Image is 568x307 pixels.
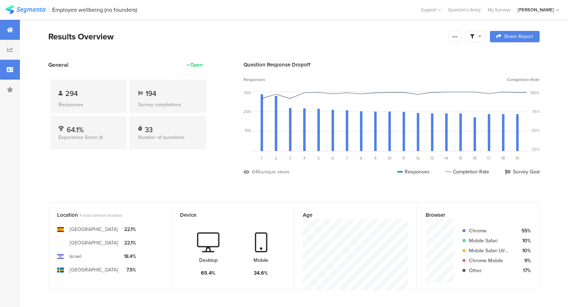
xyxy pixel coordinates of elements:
div: 55% [518,227,531,235]
div: 18.4% [124,253,136,260]
div: Open [190,61,203,69]
div: 65.4% [201,269,215,277]
div: Mobile [253,257,268,264]
span: Responses [244,76,265,83]
span: 294 [65,88,78,99]
img: segmanta logo [5,5,45,14]
span: 1 [261,155,262,161]
span: 18 [501,155,505,161]
span: 4 [303,155,305,161]
div: Mobile Safari UI/WKWebView [469,247,513,254]
div: 9% [518,257,531,264]
div: 100% [530,90,540,96]
span: 15 [459,155,463,161]
div: 22.1% [124,239,136,247]
div: | [48,6,49,14]
div: [PERSON_NAME] [518,6,554,13]
div: Completion Rate [446,168,489,176]
div: Responses [397,168,430,176]
div: unique views [261,168,290,176]
div: 17% [518,267,531,274]
div: Responses [59,101,118,108]
div: Device [180,211,274,219]
div: 300 [244,90,251,96]
div: Browser [426,211,519,219]
div: Support [421,4,441,15]
div: 10% [518,237,531,244]
div: [GEOGRAPHIC_DATA] [70,266,118,274]
span: 10 [388,155,392,161]
span: 6 [332,155,334,161]
span: 4 most common locations [80,212,122,218]
div: 75% [532,109,540,114]
div: 22.1% [124,226,136,233]
div: 50% [532,128,540,133]
div: Israel [70,253,81,260]
div: 25% [532,146,540,152]
span: 12 [416,155,420,161]
a: Question Library [444,6,484,13]
a: My Surveys [484,6,514,13]
span: 3 [289,155,291,161]
div: Survey completions [138,101,198,108]
span: 14 [444,155,448,161]
span: 19 [515,155,519,161]
div: Results Overview [48,30,445,43]
div: Other [469,267,513,274]
span: 9 [374,155,377,161]
div: [GEOGRAPHIC_DATA] [70,239,118,247]
div: 10% [518,247,531,254]
span: 194 [146,88,156,99]
span: Experience Score [59,134,98,141]
span: 16 [473,155,477,161]
span: 5 [317,155,320,161]
span: 11 [402,155,405,161]
div: 33 [145,124,153,131]
span: 17 [487,155,491,161]
div: Location [57,211,151,219]
div: 200 [244,109,251,114]
div: Chrome Mobile [469,257,513,264]
div: Desktop [199,257,218,264]
span: 2 [275,155,277,161]
div: Employee wellbeing (no founders) [52,6,137,13]
div: [GEOGRAPHIC_DATA] [70,226,118,233]
div: 34.6% [254,269,268,277]
span: 7 [346,155,348,161]
div: 7.5% [124,266,136,274]
div: 100 [245,128,251,133]
span: Completion Rate [507,76,540,83]
div: Chrome [469,227,513,235]
span: Number of questions [138,134,185,141]
div: 646 [252,168,261,176]
div: Question Response Dropoff [244,61,540,69]
div: Mobile Safari [469,237,513,244]
span: 64.1% [67,124,84,135]
span: General [48,61,69,69]
div: Survey Goal [505,168,540,176]
span: 13 [430,155,434,161]
div: Age [303,211,397,219]
span: 8 [360,155,362,161]
span: Share Report [504,34,533,39]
